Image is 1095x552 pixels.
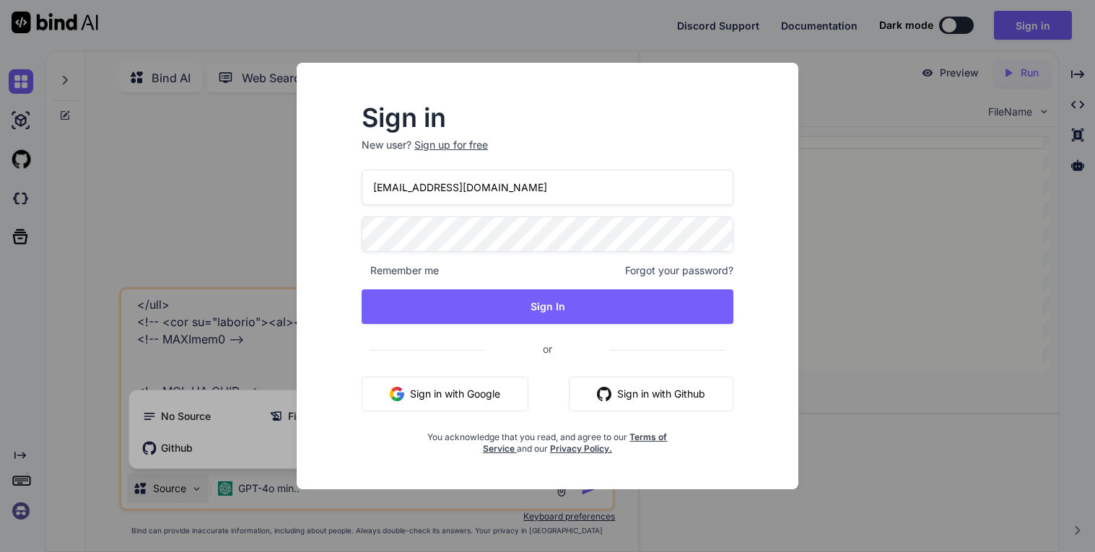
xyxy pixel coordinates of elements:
[362,263,439,278] span: Remember me
[390,387,404,401] img: google
[414,138,488,152] div: Sign up for free
[362,106,733,129] h2: Sign in
[625,263,733,278] span: Forgot your password?
[550,443,612,454] a: Privacy Policy.
[362,170,733,205] input: Login or Email
[424,423,671,455] div: You acknowledge that you read, and agree to our and our
[569,377,733,411] button: Sign in with Github
[485,331,610,367] span: or
[362,289,733,324] button: Sign In
[362,377,528,411] button: Sign in with Google
[483,431,668,454] a: Terms of Service
[362,138,733,170] p: New user?
[597,387,611,401] img: github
